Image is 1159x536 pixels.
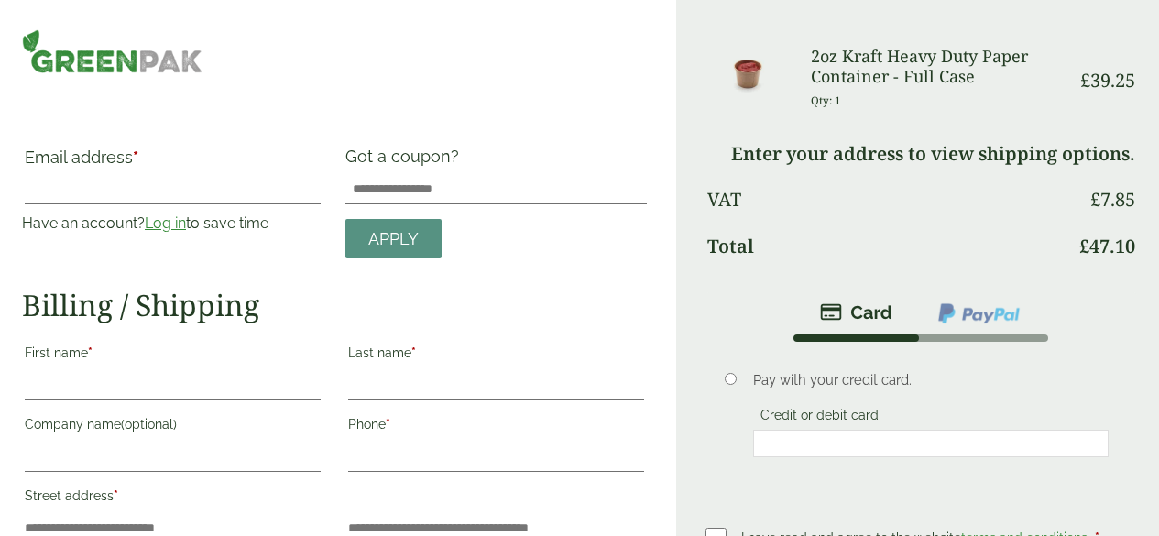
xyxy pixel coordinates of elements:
label: Last name [348,340,644,371]
h3: 2oz Kraft Heavy Duty Paper Container - Full Case [811,47,1066,86]
a: Log in [145,214,186,232]
a: Apply [345,219,442,258]
span: £ [1079,234,1089,258]
abbr: required [133,148,138,167]
img: stripe.png [820,301,892,323]
bdi: 39.25 [1080,68,1135,93]
label: Got a coupon? [345,147,466,175]
abbr: required [386,417,390,432]
abbr: required [88,345,93,360]
span: Apply [368,229,419,249]
label: Street address [25,483,321,514]
bdi: 47.10 [1079,234,1135,258]
span: £ [1090,187,1100,212]
label: Phone [348,411,644,443]
td: Enter your address to view shipping options. [707,132,1135,176]
small: Qty: 1 [811,93,841,107]
abbr: required [114,488,118,503]
label: Company name [25,411,321,443]
abbr: required [411,345,416,360]
th: Total [707,224,1066,268]
span: £ [1080,68,1090,93]
img: GreenPak Supplies [22,29,202,73]
img: ppcp-gateway.png [936,301,1022,325]
th: VAT [707,178,1066,222]
p: Have an account? to save time [22,213,323,235]
p: Pay with your credit card. [753,370,1110,390]
iframe: Secure card payment input frame [759,435,1104,452]
label: First name [25,340,321,371]
span: (optional) [121,417,177,432]
label: Email address [25,149,321,175]
h2: Billing / Shipping [22,288,647,323]
bdi: 7.85 [1090,187,1135,212]
label: Credit or debit card [753,408,886,428]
